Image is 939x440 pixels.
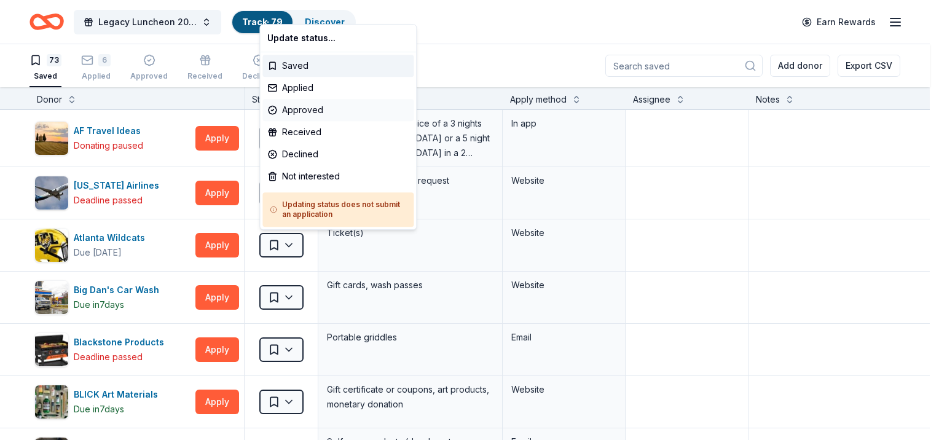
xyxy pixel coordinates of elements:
[262,99,414,121] div: Approved
[262,55,414,77] div: Saved
[262,165,414,187] div: Not interested
[262,121,414,143] div: Received
[262,143,414,165] div: Declined
[262,77,414,99] div: Applied
[262,27,414,49] div: Update status...
[270,200,406,219] h5: Updating status does not submit an application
